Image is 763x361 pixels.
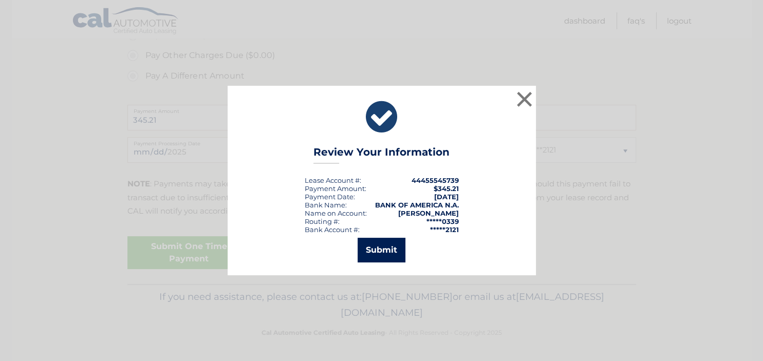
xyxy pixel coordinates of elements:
strong: BANK OF AMERICA N.A. [375,201,459,209]
button: Submit [358,238,405,262]
div: Bank Name: [305,201,347,209]
div: Routing #: [305,217,340,225]
strong: 44455545739 [412,176,459,184]
h3: Review Your Information [313,146,450,164]
div: Bank Account #: [305,225,360,234]
span: $345.21 [434,184,459,193]
span: [DATE] [434,193,459,201]
div: : [305,193,355,201]
div: Lease Account #: [305,176,361,184]
div: Name on Account: [305,209,367,217]
button: × [514,89,535,109]
div: Payment Amount: [305,184,366,193]
span: Payment Date [305,193,353,201]
strong: [PERSON_NAME] [398,209,459,217]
